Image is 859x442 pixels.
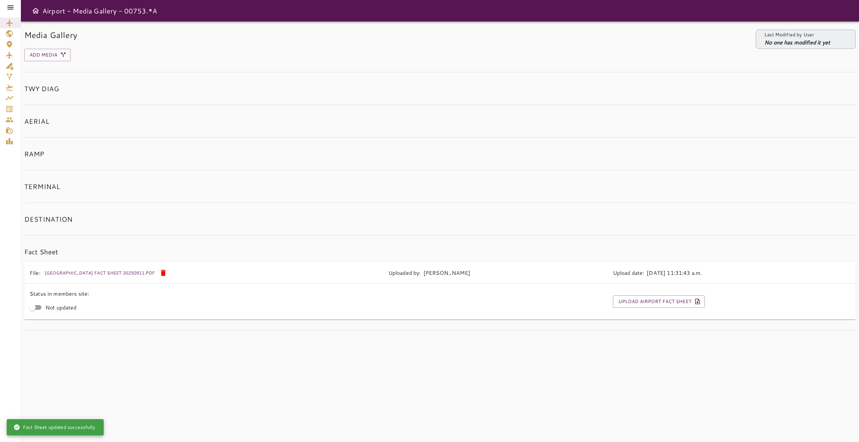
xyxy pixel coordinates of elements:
[43,268,157,278] button: [GEOGRAPHIC_DATA] Fact Sheet 20250911.pdf
[613,268,644,278] h6: Upload date:
[24,49,71,61] button: Add Media
[24,246,856,257] h6: Fact Sheet
[13,421,95,433] div: Fact Sheet updated successfully
[24,214,856,224] h6: DESTINATION
[30,268,40,278] h6: File:
[30,289,378,298] h6: Status in members site:
[764,31,830,38] p: Last Modified by User
[764,38,830,46] p: No one has modified it yet
[423,269,471,277] p: [PERSON_NAME]
[24,181,856,192] h6: TERMINAL
[388,268,421,278] h6: Uploaded by:
[613,295,705,308] button: Upload Airport Fact Sheet
[24,30,77,49] h5: Media Gallery
[24,148,856,159] h6: RAMP
[647,269,702,277] p: [DATE] 11:31:43 a.m.
[24,116,856,126] h6: AERIAL
[42,5,157,16] h6: Airport - Media Gallery - 00753.*A
[45,303,77,311] span: Not updated
[29,4,42,17] button: Open drawer
[24,83,856,94] h6: TWY DIAG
